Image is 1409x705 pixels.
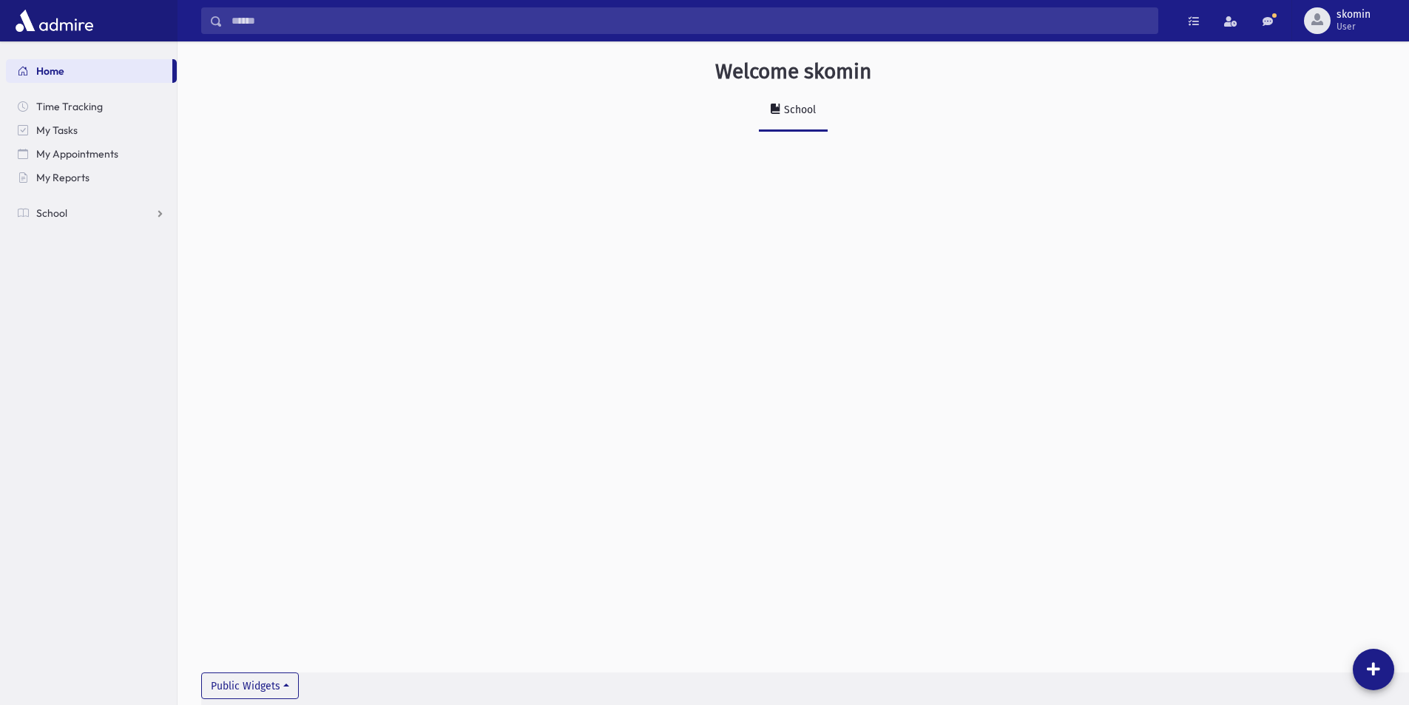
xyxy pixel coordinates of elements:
[36,171,89,184] span: My Reports
[759,90,828,132] a: School
[781,104,816,116] div: School
[715,59,871,84] h3: Welcome skomin
[6,142,177,166] a: My Appointments
[12,6,97,36] img: AdmirePro
[6,166,177,189] a: My Reports
[36,100,103,113] span: Time Tracking
[36,64,64,78] span: Home
[36,147,118,161] span: My Appointments
[36,124,78,137] span: My Tasks
[6,59,172,83] a: Home
[6,201,177,225] a: School
[36,206,67,220] span: School
[223,7,1158,34] input: Search
[6,118,177,142] a: My Tasks
[1337,9,1371,21] span: skomin
[6,95,177,118] a: Time Tracking
[201,672,299,699] button: Public Widgets
[1337,21,1371,33] span: User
